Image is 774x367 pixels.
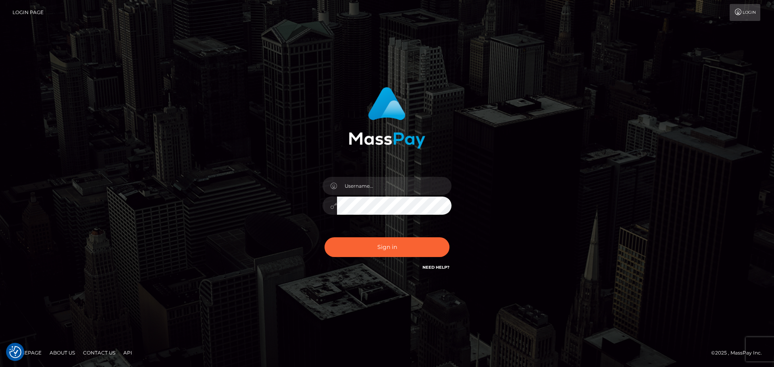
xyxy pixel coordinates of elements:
[730,4,760,21] a: Login
[325,237,449,257] button: Sign in
[12,4,44,21] a: Login Page
[80,346,119,359] a: Contact Us
[337,177,451,195] input: Username...
[422,265,449,270] a: Need Help?
[9,346,45,359] a: Homepage
[46,346,78,359] a: About Us
[349,87,425,149] img: MassPay Login
[711,348,768,357] div: © 2025 , MassPay Inc.
[9,346,21,358] img: Revisit consent button
[120,346,135,359] a: API
[9,346,21,358] button: Consent Preferences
